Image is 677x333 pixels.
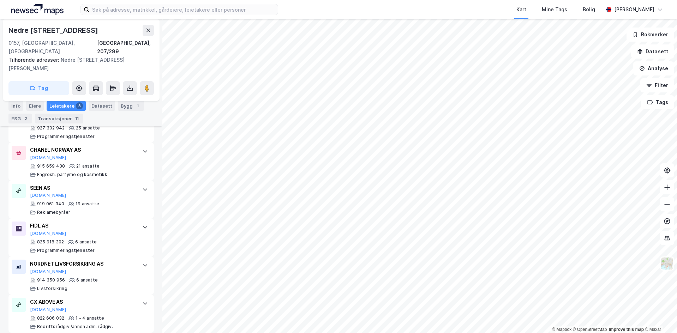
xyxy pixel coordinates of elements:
div: 919 061 340 [37,201,64,207]
a: Mapbox [552,327,571,332]
div: 822 606 032 [37,315,64,321]
div: FIDL AS [30,222,135,230]
button: Bokmerker [627,28,674,42]
button: [DOMAIN_NAME] [30,155,66,161]
a: OpenStreetMap [573,327,607,332]
button: Analyse [633,61,674,75]
iframe: Chat Widget [642,299,677,333]
div: Programmeringstjenester [37,134,95,139]
button: Datasett [631,44,674,59]
div: Programmeringstjenester [37,248,95,253]
span: Tilhørende adresser: [8,57,61,63]
div: Nedre [STREET_ADDRESS][PERSON_NAME] [8,56,148,73]
div: Transaksjoner [35,114,83,123]
div: 8 [76,102,83,109]
button: Filter [640,78,674,92]
div: [GEOGRAPHIC_DATA], 207/299 [97,39,154,56]
div: Info [8,101,23,111]
button: Tags [641,95,674,109]
div: Bolig [583,5,595,14]
button: [DOMAIN_NAME] [30,307,66,313]
div: 825 918 302 [37,239,64,245]
div: 915 659 438 [37,163,65,169]
div: Engrosh. parfyme og kosmetikk [37,172,107,177]
button: Tag [8,81,69,95]
div: Reklamebyråer [37,210,71,215]
div: 21 ansatte [76,163,100,169]
div: SEEN AS [30,184,135,192]
div: CX ABOVE AS [30,298,135,306]
img: Z [660,257,674,270]
div: NORDNET LIVSFORSIKRING AS [30,260,135,268]
div: 914 350 956 [37,277,65,283]
div: 927 302 942 [37,125,65,131]
button: [DOMAIN_NAME] [30,193,66,198]
div: 19 ansatte [76,201,99,207]
button: [DOMAIN_NAME] [30,231,66,236]
input: Søk på adresse, matrikkel, gårdeiere, leietakere eller personer [89,4,278,15]
button: [DOMAIN_NAME] [30,269,66,274]
div: 6 ansatte [75,239,97,245]
div: 25 ansatte [76,125,100,131]
div: Eiere [26,101,44,111]
div: Leietakere [47,101,86,111]
img: logo.a4113a55bc3d86da70a041830d287a7e.svg [11,4,64,15]
div: 11 [73,115,80,122]
div: [PERSON_NAME] [614,5,654,14]
div: Bygg [118,101,144,111]
div: 1 - 4 ansatte [76,315,104,321]
div: Mine Tags [542,5,567,14]
div: Datasett [89,101,115,111]
div: ESG [8,114,32,123]
div: 0157, [GEOGRAPHIC_DATA], [GEOGRAPHIC_DATA] [8,39,97,56]
a: Improve this map [609,327,644,332]
div: Nedre [STREET_ADDRESS] [8,25,100,36]
div: Livsforsikring [37,286,67,291]
div: Bedriftsrådgiv./annen adm. rådgiv. [37,324,113,329]
div: 6 ansatte [76,277,98,283]
div: 1 [134,102,141,109]
div: 2 [22,115,29,122]
div: Kart [516,5,526,14]
div: CHANEL NORWAY AS [30,146,135,154]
